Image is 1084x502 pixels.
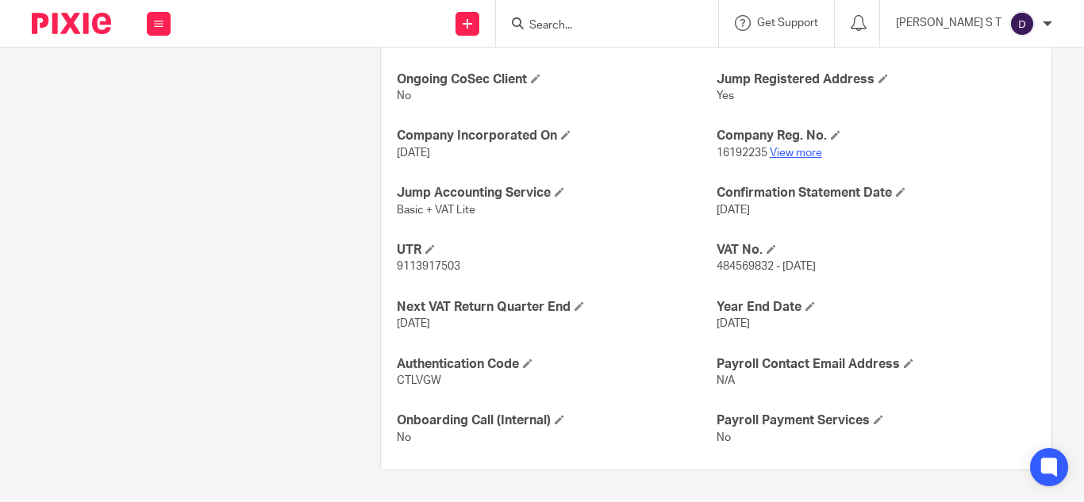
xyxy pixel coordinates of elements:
[770,148,822,159] a: View more
[717,375,735,386] span: N/A
[717,261,816,272] span: 484569832 - [DATE]
[397,148,430,159] span: [DATE]
[397,318,430,329] span: [DATE]
[397,242,716,259] h4: UTR
[717,318,750,329] span: [DATE]
[397,432,411,443] span: No
[717,148,767,159] span: 16192235
[717,90,734,102] span: Yes
[717,242,1036,259] h4: VAT No.
[717,128,1036,144] h4: Company Reg. No.
[397,71,716,88] h4: Ongoing CoSec Client
[32,13,111,34] img: Pixie
[528,19,671,33] input: Search
[717,356,1036,373] h4: Payroll Contact Email Address
[896,15,1001,31] p: [PERSON_NAME] S T
[1009,11,1035,36] img: svg%3E
[397,356,716,373] h4: Authentication Code
[397,375,441,386] span: CTLVGW
[397,205,475,216] span: Basic + VAT Lite
[717,185,1036,201] h4: Confirmation Statement Date
[717,71,1036,88] h4: Jump Registered Address
[397,412,716,429] h4: Onboarding Call (Internal)
[717,299,1036,316] h4: Year End Date
[757,17,818,29] span: Get Support
[397,185,716,201] h4: Jump Accounting Service
[397,299,716,316] h4: Next VAT Return Quarter End
[397,261,460,272] span: 9113917503
[717,432,731,443] span: No
[717,205,750,216] span: [DATE]
[717,412,1036,429] h4: Payroll Payment Services
[397,128,716,144] h4: Company Incorporated On
[397,90,411,102] span: No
